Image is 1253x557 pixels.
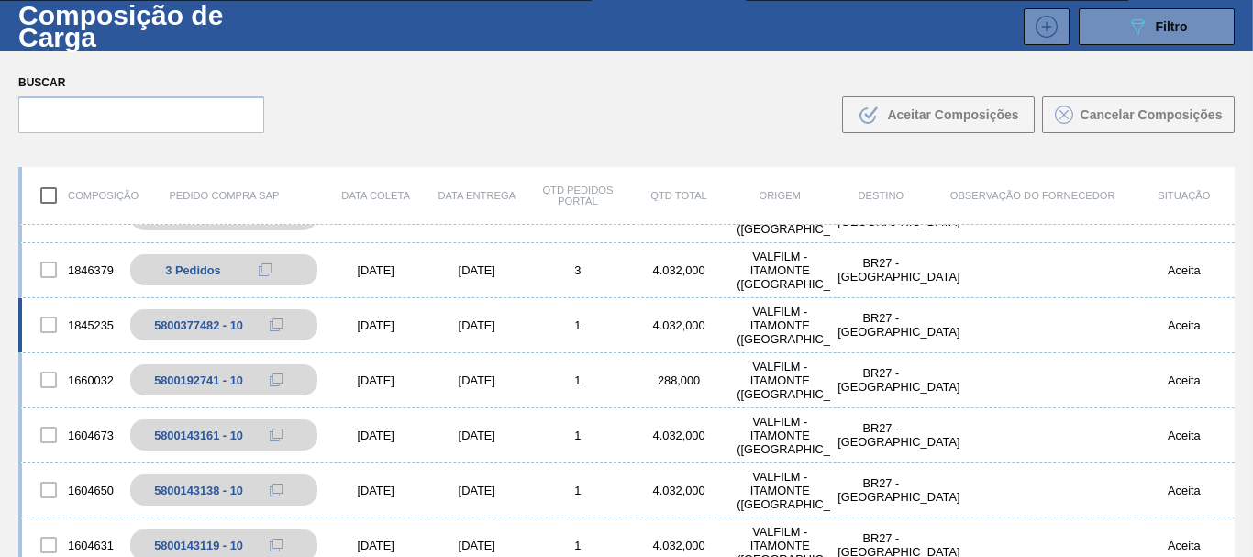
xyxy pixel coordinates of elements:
[1079,8,1235,45] button: Filtro
[22,176,123,215] div: Composição
[527,373,628,387] div: 1
[527,184,628,206] div: Qtd Pedidos Portal
[527,539,628,552] div: 1
[527,318,628,332] div: 1
[427,539,527,552] div: [DATE]
[326,318,427,332] div: [DATE]
[729,415,830,456] div: VALFILM - ITAMONTE (MG)
[22,471,123,509] div: 1604650
[842,96,1035,133] button: Aceitar Composições
[729,360,830,401] div: VALFILM - ITAMONTE (MG)
[22,306,123,344] div: 1845235
[22,416,123,454] div: 1604673
[427,190,527,201] div: Data entrega
[1134,190,1235,201] div: Situação
[22,361,123,399] div: 1660032
[729,190,830,201] div: Origem
[427,484,527,497] div: [DATE]
[154,318,243,332] div: 5800377482 - 10
[427,263,527,277] div: [DATE]
[1134,373,1235,387] div: Aceita
[830,190,931,201] div: Destino
[527,263,628,277] div: 3
[931,190,1133,201] div: Observação do Fornecedor
[427,318,527,332] div: [DATE]
[326,190,427,201] div: Data coleta
[1156,19,1188,34] span: Filtro
[1081,107,1223,122] span: Cancelar Composições
[527,484,628,497] div: 1
[830,476,931,504] div: BR27 - Nova Minas
[628,429,729,442] div: 4.032,000
[247,259,283,281] div: Copiar
[830,256,931,284] div: BR27 - Nova Minas
[258,314,294,336] div: Copiar
[427,373,527,387] div: [DATE]
[1015,8,1070,45] div: Nova Composição
[18,5,301,47] h1: Composição de Carga
[628,263,729,277] div: 4.032,000
[1134,484,1235,497] div: Aceita
[165,263,220,277] span: 3 Pedidos
[830,421,931,449] div: BR27 - Nova Minas
[258,424,294,446] div: Copiar
[326,484,427,497] div: [DATE]
[427,429,527,442] div: [DATE]
[830,311,931,339] div: BR27 - Nova Minas
[326,263,427,277] div: [DATE]
[830,366,931,394] div: BR27 - Nova Minas
[258,369,294,391] div: Copiar
[1134,318,1235,332] div: Aceita
[729,250,830,291] div: VALFILM - ITAMONTE (MG)
[628,484,729,497] div: 4.032,000
[1134,429,1235,442] div: Aceita
[22,251,123,289] div: 1846379
[154,539,243,552] div: 5800143119 - 10
[154,373,243,387] div: 5800192741 - 10
[527,429,628,442] div: 1
[887,107,1018,122] span: Aceitar Composições
[258,479,294,501] div: Copiar
[1134,263,1235,277] div: Aceita
[326,373,427,387] div: [DATE]
[729,305,830,346] div: VALFILM - ITAMONTE (MG)
[123,190,325,201] div: Pedido Compra SAP
[258,534,294,556] div: Copiar
[154,429,243,442] div: 5800143161 - 10
[1134,539,1235,552] div: Aceita
[154,484,243,497] div: 5800143138 - 10
[628,190,729,201] div: Qtd Total
[628,539,729,552] div: 4.032,000
[1042,96,1235,133] button: Cancelar Composições
[729,470,830,511] div: VALFILM - ITAMONTE (MG)
[326,539,427,552] div: [DATE]
[326,429,427,442] div: [DATE]
[18,70,264,96] label: Buscar
[628,318,729,332] div: 4.032,000
[628,373,729,387] div: 288,000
